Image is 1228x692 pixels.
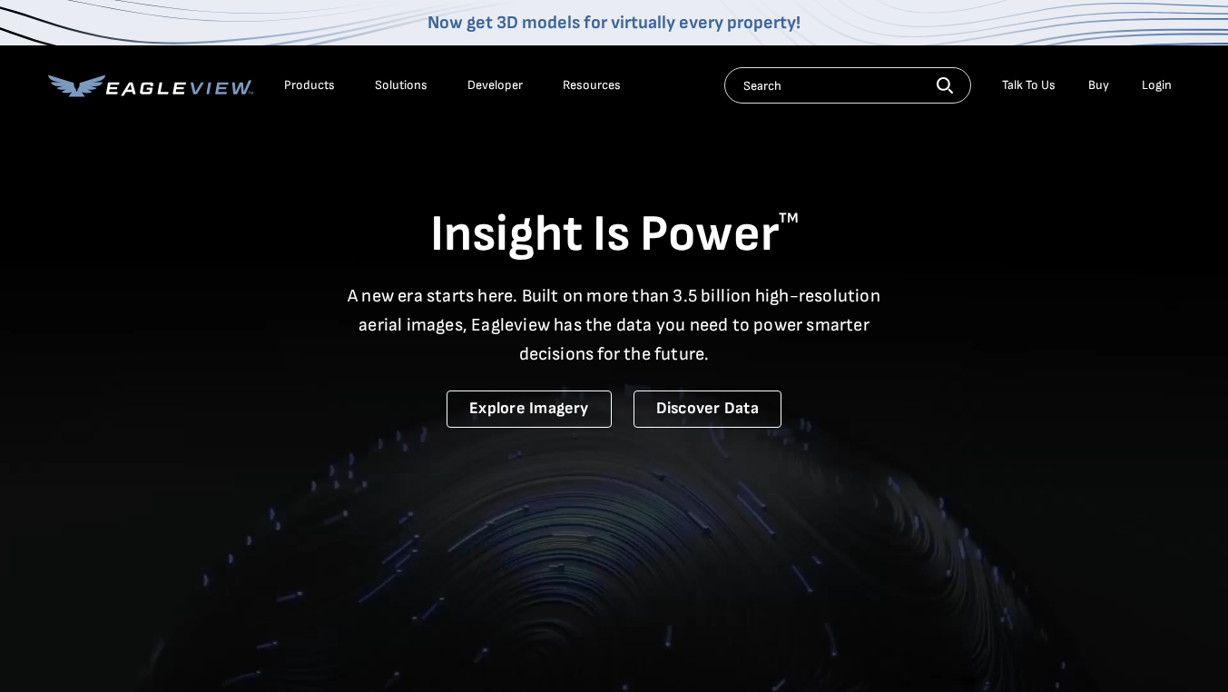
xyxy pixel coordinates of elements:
[1088,77,1109,94] a: Buy
[447,390,612,428] a: Explore Imagery
[427,12,801,34] a: Now get 3D models for virtually every property!
[724,67,971,104] input: Search
[1002,77,1056,94] div: Talk To Us
[634,390,781,428] a: Discover Data
[1142,77,1172,94] div: Login
[779,210,799,227] sup: TM
[467,77,523,94] a: Developer
[375,77,427,94] div: Solutions
[563,77,621,94] div: Resources
[337,282,892,369] p: A new era starts here. Built on more than 3.5 billion high-resolution aerial images, Eagleview ha...
[284,77,335,94] div: Products
[48,203,1181,267] h1: Insight Is Power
